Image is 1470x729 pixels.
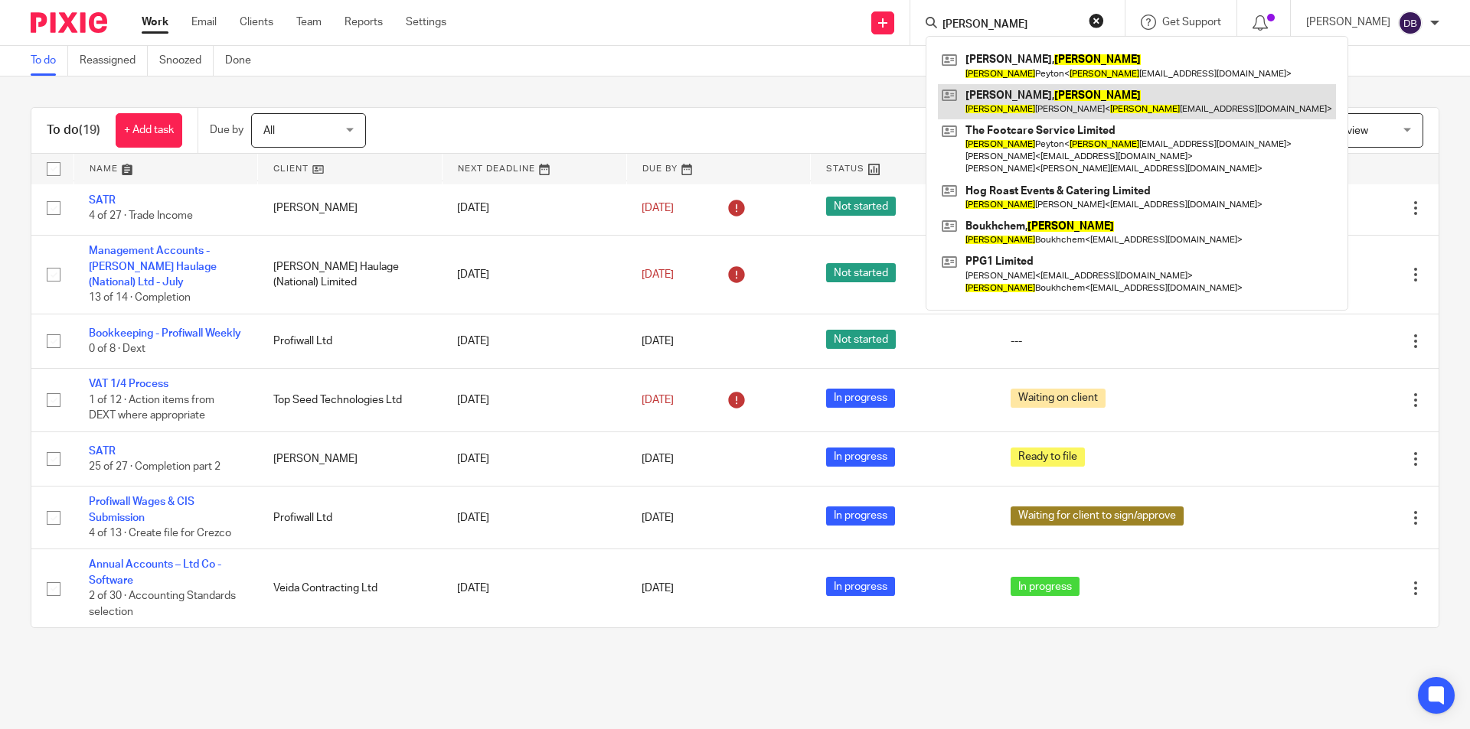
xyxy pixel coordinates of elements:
span: 13 of 14 · Completion [89,293,191,304]
span: In progress [826,389,895,408]
a: Bookkeeping - Profiwall Weekly [89,328,241,339]
p: Due by [210,122,243,138]
td: Veida Contracting Ltd [258,549,443,627]
button: Clear [1089,13,1104,28]
a: Settings [406,15,446,30]
a: SATR [89,446,116,457]
td: Profiwall Ltd [258,314,443,368]
a: Profiwall Wages & CIS Submission [89,496,194,522]
span: Not started [826,330,896,349]
a: Team [296,15,322,30]
td: Top Seed Technologies Ltd [258,369,443,431]
a: Email [191,15,217,30]
a: SATR [89,195,116,206]
a: + Add task [116,113,182,148]
span: 1 of 12 · Action items from DEXT where appropriate [89,395,214,421]
span: 25 of 27 · Completion part 2 [89,461,220,472]
a: Reassigned [80,46,148,76]
h1: To do [47,122,100,138]
span: In progress [1011,577,1080,596]
div: --- [1011,334,1240,349]
td: [DATE] [442,431,626,486]
img: Pixie [31,12,107,33]
span: Not started [826,263,896,282]
span: Waiting on client [1011,389,1106,408]
span: Waiting for client to sign/approve [1011,506,1184,526]
span: [DATE] [642,454,674,464]
span: All [263,125,275,136]
td: [PERSON_NAME] [258,181,443,236]
span: In progress [826,506,895,526]
span: In progress [826,447,895,467]
td: [DATE] [442,314,626,368]
span: 2 of 30 · Accounting Standards selection [89,591,236,617]
span: Ready to file [1011,447,1085,467]
span: [DATE] [642,269,674,280]
a: Annual Accounts – Ltd Co - Software [89,559,221,585]
span: 4 of 27 · Trade Income [89,210,193,221]
td: [DATE] [442,369,626,431]
p: [PERSON_NAME] [1306,15,1390,30]
span: [DATE] [642,395,674,405]
span: In progress [826,577,895,596]
span: 0 of 8 · Dext [89,343,145,354]
a: Reports [345,15,383,30]
td: Profiwall Ltd [258,487,443,549]
span: Not started [826,197,896,216]
td: [DATE] [442,487,626,549]
a: Done [225,46,263,76]
a: Management Accounts - [PERSON_NAME] Haulage (National) Ltd - July [89,246,217,288]
a: Snoozed [159,46,214,76]
span: 4 of 13 · Create file for Crezco [89,528,231,539]
span: (19) [79,124,100,136]
span: [DATE] [642,583,674,594]
td: [DATE] [442,549,626,627]
img: svg%3E [1398,11,1423,35]
span: Get Support [1162,17,1221,28]
span: [DATE] [642,203,674,213]
a: Work [142,15,168,30]
a: To do [31,46,68,76]
td: [DATE] [442,236,626,314]
input: Search [941,18,1079,32]
a: Clients [240,15,273,30]
span: [DATE] [642,513,674,523]
span: [DATE] [642,336,674,347]
td: [PERSON_NAME] [258,431,443,486]
td: [PERSON_NAME] Haulage (National) Limited [258,236,443,314]
td: [DATE] [442,181,626,236]
a: VAT 1/4 Process [89,379,168,389]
